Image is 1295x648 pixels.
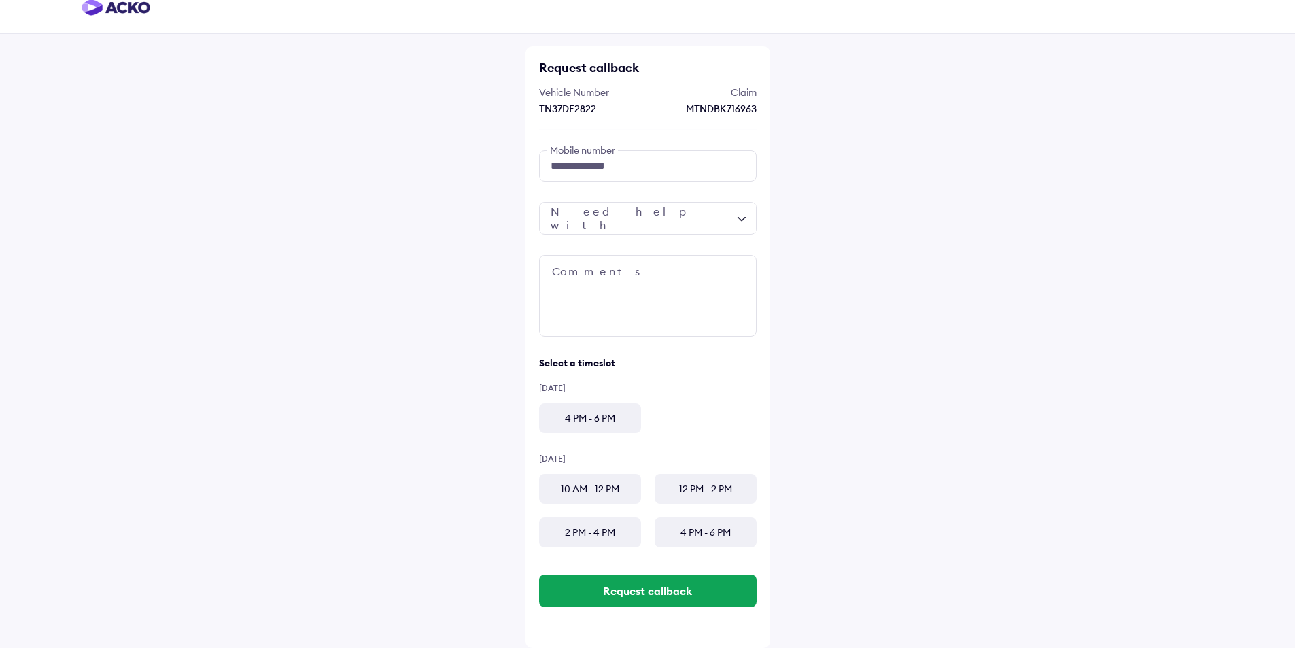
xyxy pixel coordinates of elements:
[539,357,757,369] div: Select a timeslot
[651,102,757,116] div: MTNDBK716963
[655,474,757,504] div: 12 PM - 2 PM
[655,517,757,547] div: 4 PM - 6 PM
[539,60,757,75] div: Request callback
[539,517,641,547] div: 2 PM - 4 PM
[539,454,757,464] div: [DATE]
[539,575,757,607] button: Request callback
[539,403,641,433] div: 4 PM - 6 PM
[539,86,644,99] div: Vehicle Number
[539,383,757,393] div: [DATE]
[539,474,641,504] div: 10 AM - 12 PM
[539,102,644,116] div: TN37DE2822
[651,86,757,99] div: Claim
